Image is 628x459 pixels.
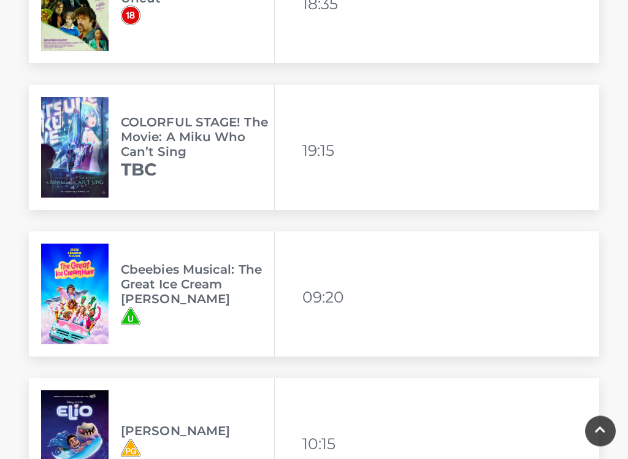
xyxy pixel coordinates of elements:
h2: TBC [121,160,274,180]
h3: [PERSON_NAME] [121,424,274,439]
li: 10:15 [302,430,345,459]
h3: COLORFUL STAGE! The Movie: A Miku Who Can’t Sing [121,115,274,160]
h3: Cbeebies Musical: The Great Ice Cream [PERSON_NAME] [121,263,274,307]
li: 19:15 [302,136,345,166]
li: 09:20 [302,283,345,312]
